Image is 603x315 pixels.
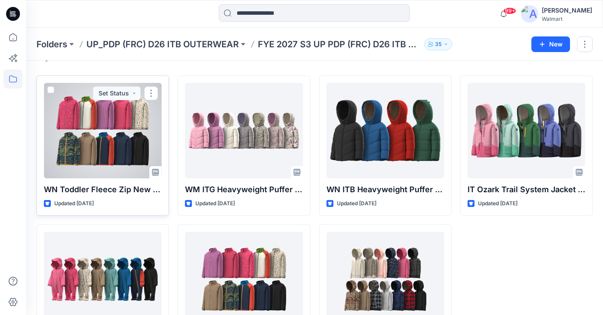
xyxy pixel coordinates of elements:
[86,38,239,50] a: UP_PDP (FRC) D26 ITB OUTERWEAR
[521,5,538,23] img: avatar
[531,36,570,52] button: New
[44,83,161,178] a: WN Toddler Fleece Zip New 1003
[478,199,517,208] p: Updated [DATE]
[195,199,235,208] p: Updated [DATE]
[258,38,421,50] p: FYE 2027 S3 UP PDP (FRC) D26 ITB Outerwear - Ozark Trail & Wonder Nation
[503,7,516,14] span: 99+
[337,199,376,208] p: Updated [DATE]
[326,83,444,178] a: WN ITB Heavyweight Puffer 1003 New
[36,38,67,50] a: Folders
[44,184,161,196] p: WN Toddler Fleece Zip New 1003
[54,199,94,208] p: Updated [DATE]
[424,38,452,50] button: 35
[542,5,592,16] div: [PERSON_NAME]
[185,83,303,178] a: WM ITG Heavyweight Puffer Raglan New 1003
[468,83,585,178] a: IT Ozark Trail System Jacket 1003 NEW
[435,39,442,49] p: 35
[326,184,444,196] p: WN ITB Heavyweight Puffer 1003 New
[468,184,585,196] p: IT Ozark Trail System Jacket 1003 NEW
[542,16,592,22] div: Walmart
[185,184,303,196] p: WM ITG Heavyweight Puffer Raglan New 1003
